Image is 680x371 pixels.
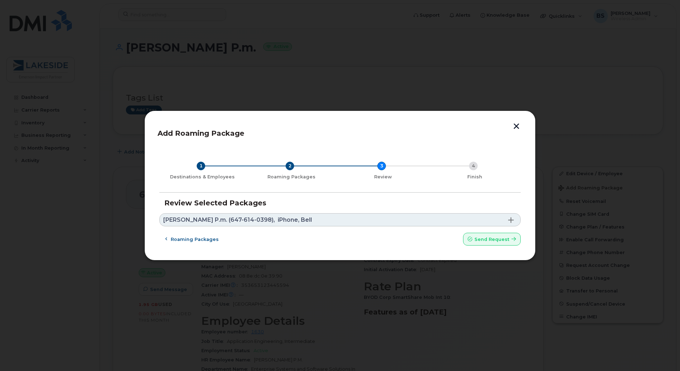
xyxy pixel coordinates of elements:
[159,233,225,246] button: Roaming packages
[463,233,521,246] button: Send request
[159,213,521,226] a: [PERSON_NAME] P.m. (647-614-0398),iPhone, Bell
[158,129,244,138] span: Add Roaming Package
[197,162,205,170] div: 1
[171,236,219,243] span: Roaming packages
[162,174,243,180] div: Destinations & Employees
[286,162,294,170] div: 2
[248,174,334,180] div: Roaming Packages
[432,174,518,180] div: Finish
[163,217,275,223] span: [PERSON_NAME] P.m. (647-614-0398),
[278,217,312,223] span: iPhone, Bell
[164,199,516,207] h3: Review Selected Packages
[474,236,509,243] span: Send request
[469,162,478,170] div: 4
